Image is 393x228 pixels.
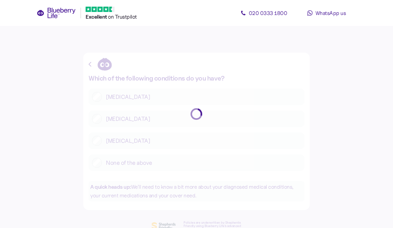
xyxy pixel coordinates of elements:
[296,6,356,20] a: WhatsApp us
[86,14,108,20] span: Excellent ️
[234,6,294,20] a: 020 0333 1800
[315,10,346,16] span: WhatsApp us
[249,10,287,16] span: 020 0333 1800
[108,13,137,20] span: on Trustpilot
